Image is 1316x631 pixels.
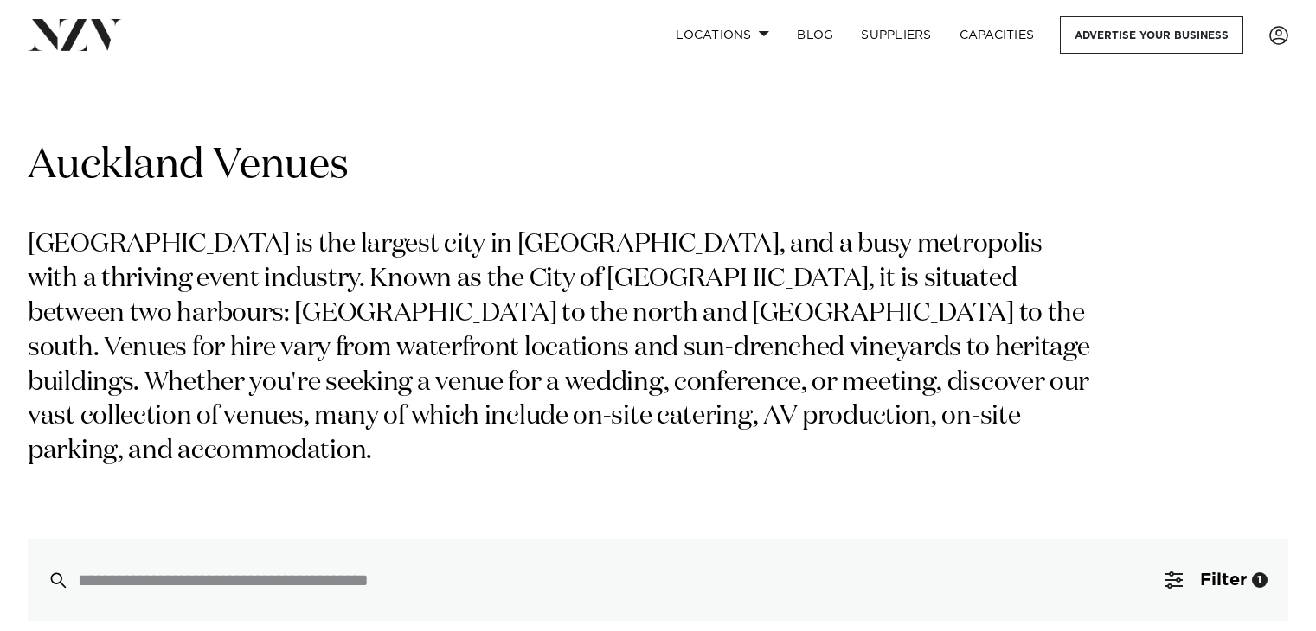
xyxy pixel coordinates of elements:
a: BLOG [783,16,847,54]
a: Advertise your business [1060,16,1243,54]
img: nzv-logo.png [28,19,122,50]
button: Filter1 [1145,539,1288,621]
a: Locations [662,16,783,54]
p: [GEOGRAPHIC_DATA] is the largest city in [GEOGRAPHIC_DATA], and a busy metropolis with a thriving... [28,228,1097,469]
a: Capacities [946,16,1049,54]
h1: Auckland Venues [28,139,1288,194]
a: SUPPLIERS [847,16,945,54]
div: 1 [1252,572,1268,588]
span: Filter [1200,571,1247,589]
